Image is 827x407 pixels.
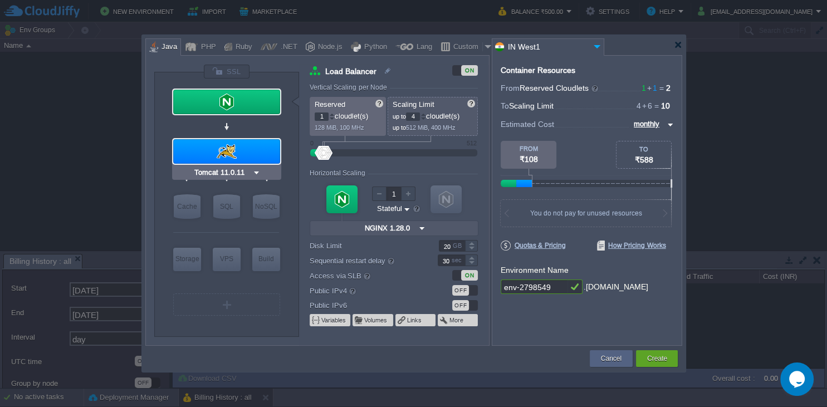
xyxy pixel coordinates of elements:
div: NoSQL Databases [253,194,280,219]
span: = [652,101,661,110]
div: ON [461,270,478,281]
div: Application Servers [173,139,280,164]
div: Vertical Scaling per Node [310,84,390,91]
div: SQL Databases [213,194,240,219]
span: 10 [661,101,670,110]
button: Cancel [601,353,622,364]
span: Reserved Cloudlets [520,84,599,92]
div: ON [461,65,478,76]
span: From [501,84,520,92]
span: Scaling Limit [393,100,434,109]
button: Variables [321,316,347,325]
label: Environment Name [501,266,569,274]
span: up to [393,124,406,131]
div: .[DOMAIN_NAME] [584,279,648,295]
div: VPS [213,248,241,270]
div: Build Node [252,248,280,271]
div: Custom [450,39,482,56]
button: Volumes [364,316,388,325]
span: up to [393,113,406,120]
div: Storage Containers [173,248,201,271]
div: 0 [310,140,314,146]
span: To [501,101,509,110]
div: PHP [198,39,216,56]
span: Scaling Limit [509,101,554,110]
div: Build [252,248,280,270]
div: Container Resources [501,66,575,75]
span: + [646,84,653,92]
div: Horizontal Scaling [310,169,368,177]
div: NoSQL [253,194,280,219]
div: Python [361,39,387,56]
div: .NET [277,39,297,56]
span: 512 MiB, 400 MHz [406,124,456,131]
button: Links [407,316,423,325]
label: Sequential restart delay [310,254,423,267]
label: Public IPv4 [310,285,423,297]
span: 1 [642,84,646,92]
p: cloudlet(s) [393,109,474,121]
div: Create New Layer [173,293,280,316]
label: Disk Limit [310,240,423,252]
div: Cache [174,194,200,219]
button: Create [647,353,667,364]
span: 4 [637,101,641,110]
div: Node.js [315,39,342,56]
span: 2 [666,84,671,92]
span: + [641,101,648,110]
p: cloudlet(s) [315,109,382,121]
span: ₹588 [635,155,653,164]
div: Elastic VPS [213,248,241,271]
label: Public IPv6 [310,300,423,311]
div: FROM [501,145,556,152]
div: Ruby [232,39,252,56]
span: Quotas & Pricing [501,241,566,251]
div: SQL [213,194,240,219]
div: Lang [413,39,432,56]
span: = [657,84,666,92]
div: TO [616,146,671,153]
span: 6 [641,101,652,110]
div: Load Balancer [173,90,280,114]
div: Java [158,39,177,56]
div: OFF [452,285,469,296]
div: OFF [452,300,469,311]
div: sec [452,255,464,266]
span: ₹108 [520,155,538,164]
div: 512 [467,140,477,146]
span: Reserved [315,100,345,109]
div: GB [453,241,464,251]
span: Estimated Cost [501,118,554,130]
span: How Pricing Works [597,241,666,251]
span: 128 MiB, 100 MHz [315,124,364,131]
span: 1 [646,84,657,92]
button: More [449,316,464,325]
iframe: chat widget [780,362,816,396]
div: Storage [173,248,201,270]
label: Access via SLB [310,269,423,282]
